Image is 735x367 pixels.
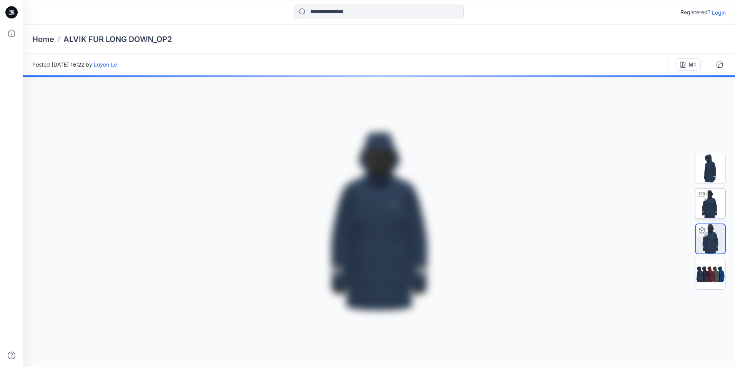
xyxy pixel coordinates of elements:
[680,8,710,17] p: Registered?
[675,58,701,71] button: M1
[63,34,172,45] p: ALVIK FUR LONG DOWN_OP2
[696,224,725,254] img: ALVIK FUR LONG DOWN_OP2 M1
[688,60,696,69] div: M1
[695,189,725,219] img: Turntable
[712,8,726,17] p: Login
[32,60,117,68] span: Posted [DATE] 16:22 by
[695,265,725,284] img: All colorways
[32,34,54,45] a: Home
[94,61,117,68] a: Luyen Le
[695,153,725,183] img: Thumbnail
